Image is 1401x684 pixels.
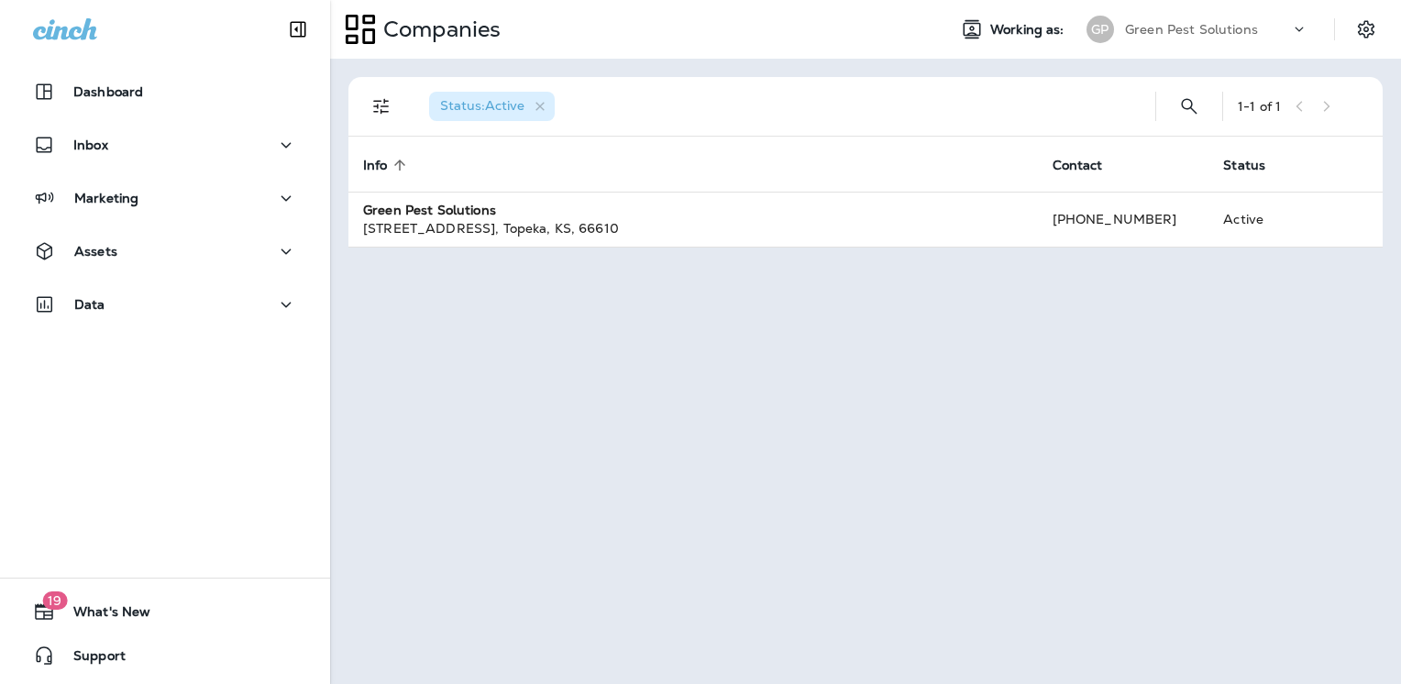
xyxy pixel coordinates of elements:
button: Assets [18,233,312,270]
p: Marketing [74,191,138,205]
div: 1 - 1 of 1 [1238,99,1281,114]
button: Marketing [18,180,312,216]
button: Dashboard [18,73,312,110]
p: Companies [376,16,501,43]
span: Status [1223,157,1289,173]
button: Inbox [18,127,312,163]
button: Data [18,286,312,323]
button: 19What's New [18,593,312,630]
span: Info [363,157,412,173]
span: Status [1223,158,1265,173]
span: Info [363,158,388,173]
span: Contact [1053,158,1103,173]
div: [STREET_ADDRESS] , Topeka , KS , 66610 [363,219,1023,237]
strong: Green Pest Solutions [363,202,496,218]
td: [PHONE_NUMBER] [1038,192,1209,247]
p: Dashboard [73,84,143,99]
p: Green Pest Solutions [1125,22,1258,37]
p: Data [74,297,105,312]
td: Active [1208,192,1314,247]
button: Settings [1350,13,1383,46]
div: GP [1087,16,1114,43]
button: Search Companies [1171,88,1208,125]
p: Inbox [73,138,108,152]
span: 19 [42,591,67,610]
span: Contact [1053,157,1127,173]
span: What's New [55,604,150,626]
button: Support [18,637,312,674]
button: Collapse Sidebar [272,11,324,48]
span: Support [55,648,126,670]
span: Status : Active [440,97,524,114]
p: Assets [74,244,117,259]
div: Status:Active [429,92,555,121]
span: Working as: [990,22,1068,38]
button: Filters [363,88,400,125]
